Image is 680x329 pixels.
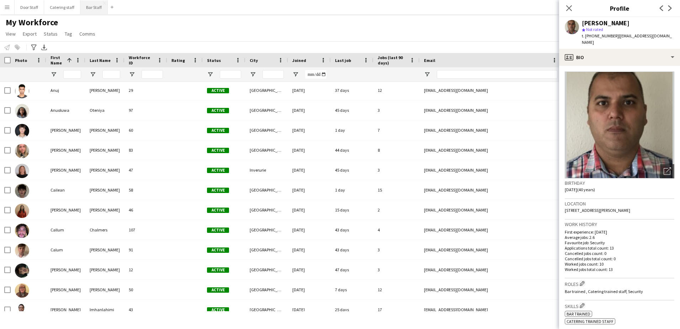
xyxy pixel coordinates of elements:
[207,247,229,253] span: Active
[331,240,373,260] div: 43 days
[51,55,64,66] span: First Name
[373,220,420,240] div: 4
[63,70,81,79] input: First Name Filter Input
[373,160,420,180] div: 3
[292,58,306,63] span: Joined
[245,260,288,280] div: [GEOGRAPHIC_DATA]
[124,160,167,180] div: 47
[565,245,674,251] p: Applications total count: 13
[288,220,331,240] div: [DATE]
[288,160,331,180] div: [DATE]
[15,263,29,278] img: Cameron Miller
[46,300,85,319] div: [PERSON_NAME]
[62,29,75,38] a: Tag
[85,220,124,240] div: Chalmers
[420,260,562,280] div: [EMAIL_ADDRESS][DOMAIN_NAME]
[6,31,16,37] span: View
[331,100,373,120] div: 45 days
[565,302,674,309] h3: Skills
[90,58,111,63] span: Last Name
[46,220,85,240] div: Callum
[245,240,288,260] div: [GEOGRAPHIC_DATA]
[46,280,85,299] div: [PERSON_NAME]
[15,224,29,238] img: Callum Chalmers
[565,221,674,228] h3: Work history
[46,180,85,200] div: Cailean
[245,160,288,180] div: Inverurie
[51,71,57,78] button: Open Filter Menu
[424,58,435,63] span: Email
[76,29,98,38] a: Comms
[373,120,420,140] div: 7
[85,120,124,140] div: [PERSON_NAME]
[420,200,562,220] div: [EMAIL_ADDRESS][DOMAIN_NAME]
[85,80,124,100] div: [PERSON_NAME]
[331,120,373,140] div: 1 day
[124,200,167,220] div: 46
[335,58,351,63] span: Last job
[288,200,331,220] div: [DATE]
[245,200,288,220] div: [GEOGRAPHIC_DATA]
[331,220,373,240] div: 43 days
[220,70,241,79] input: Status Filter Input
[46,140,85,160] div: [PERSON_NAME]
[46,120,85,140] div: [PERSON_NAME]
[373,240,420,260] div: 3
[565,289,643,294] span: Bar trained , Catering trained staff, Security
[420,80,562,100] div: [EMAIL_ADDRESS][DOMAIN_NAME]
[20,29,39,38] a: Export
[15,244,29,258] img: Calum Muldoon
[373,100,420,120] div: 3
[288,120,331,140] div: [DATE]
[331,280,373,299] div: 7 days
[85,100,124,120] div: Oteniya
[288,140,331,160] div: [DATE]
[565,208,630,213] span: [STREET_ADDRESS][PERSON_NAME]
[565,251,674,256] p: Cancelled jobs count: 0
[420,160,562,180] div: [EMAIL_ADDRESS][DOMAIN_NAME]
[85,260,124,280] div: [PERSON_NAME]
[331,300,373,319] div: 25 days
[288,180,331,200] div: [DATE]
[250,58,258,63] span: City
[124,220,167,240] div: 107
[250,71,256,78] button: Open Filter Menu
[373,140,420,160] div: 8
[420,100,562,120] div: [EMAIL_ADDRESS][DOMAIN_NAME]
[80,0,108,14] button: Bar Staff
[44,31,58,37] span: Status
[207,71,213,78] button: Open Filter Menu
[129,55,154,66] span: Workforce ID
[582,20,629,26] div: [PERSON_NAME]
[85,240,124,260] div: [PERSON_NAME]
[207,307,229,313] span: Active
[85,200,124,220] div: [PERSON_NAME]
[124,300,167,319] div: 43
[373,180,420,200] div: 15
[207,58,221,63] span: Status
[565,180,674,186] h3: Birthday
[420,220,562,240] div: [EMAIL_ADDRESS][DOMAIN_NAME]
[15,204,29,218] img: Callie Craig
[373,280,420,299] div: 12
[3,29,18,38] a: View
[565,267,674,272] p: Worked jobs total count: 13
[565,187,595,192] span: [DATE] (40 years)
[23,31,37,37] span: Export
[582,33,619,38] span: t. [PHONE_NUMBER]
[171,58,185,63] span: Rating
[660,164,674,178] div: Open photos pop-in
[288,100,331,120] div: [DATE]
[46,80,85,100] div: Anuj
[288,300,331,319] div: [DATE]
[565,72,674,178] img: Crew avatar or photo
[79,31,95,37] span: Comms
[586,27,603,32] span: Not rated
[292,71,299,78] button: Open Filter Menu
[85,300,124,319] div: Imhanlahimi
[420,280,562,299] div: [EMAIL_ADDRESS][DOMAIN_NAME]
[331,180,373,200] div: 1 day
[559,49,680,66] div: Bio
[373,260,420,280] div: 3
[288,260,331,280] div: [DATE]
